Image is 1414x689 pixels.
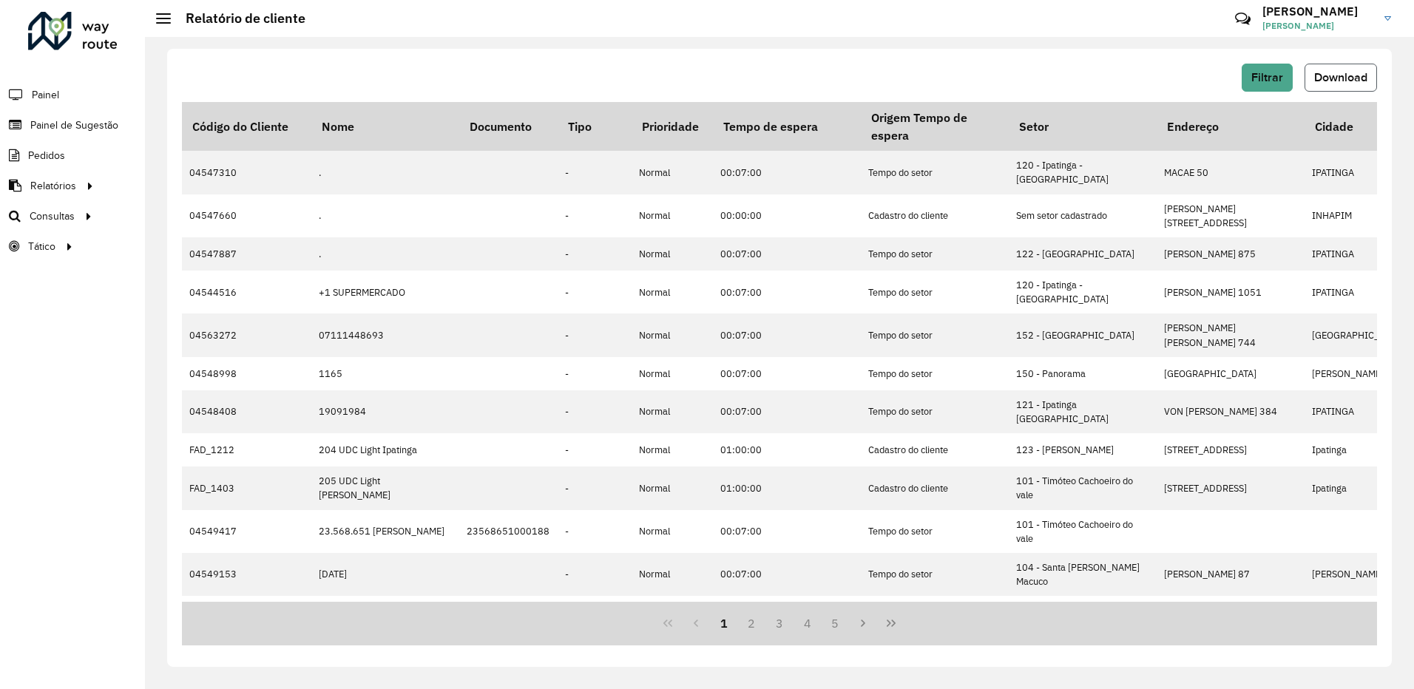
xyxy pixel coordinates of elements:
th: Origem Tempo de espera [861,102,1009,151]
td: 04548998 [182,357,311,390]
td: Normal [632,596,713,629]
td: 04547310 [182,151,311,194]
td: 04563272 [182,313,311,356]
td: 120 - Ipatinga - [GEOGRAPHIC_DATA] [1009,271,1157,313]
button: 4 [794,609,822,637]
span: Pedidos [28,148,65,163]
td: Cadastro do cliente [861,466,1009,509]
td: Normal [632,553,713,596]
td: 07111448693 [311,313,459,356]
td: Normal [632,390,713,433]
td: Tempo do setor [861,237,1009,271]
td: 123 - [PERSON_NAME] [1009,433,1157,466]
h3: [PERSON_NAME] [1262,4,1373,18]
span: Filtrar [1251,71,1283,84]
td: - [558,510,632,553]
td: [PERSON_NAME] 1051 [1157,271,1305,313]
td: Tempo do setor [861,271,1009,313]
td: 151 - Ipatinga - Caravelas [1009,596,1157,629]
td: [PERSON_NAME] [PERSON_NAME] 744 [1157,313,1305,356]
td: - [558,390,632,433]
td: 00:00:00 [713,194,861,237]
h2: Relatório de cliente [171,10,305,27]
td: 04547660 [182,194,311,237]
td: Normal [632,237,713,271]
th: Nome [311,102,459,151]
td: FAD_1403 [182,466,311,509]
span: Tático [28,239,55,254]
td: 121 - Ipatinga [GEOGRAPHIC_DATA] [1009,390,1157,433]
td: Tempo do setor [861,151,1009,194]
td: Sem setor cadastrado [1009,194,1157,237]
td: 04548408 [182,390,311,433]
td: - [558,194,632,237]
td: 19091984 [311,390,459,433]
td: Normal [632,466,713,509]
td: 04544516 [182,271,311,313]
td: - [558,271,632,313]
td: Normal [632,194,713,237]
td: 00:07:00 [713,510,861,553]
td: Normal [632,151,713,194]
td: [PERSON_NAME] 87 [1157,553,1305,596]
td: Normal [632,271,713,313]
td: Normal [632,433,713,466]
td: - [558,313,632,356]
td: 101 - Timóteo Cachoeiro do vale [1009,510,1157,553]
td: 00:07:00 [713,553,861,596]
td: 00:07:00 [713,237,861,271]
a: Contato Rápido [1227,3,1259,35]
td: 04549153 [182,553,311,596]
th: Tempo de espera [713,102,861,151]
td: 01:00:00 [713,466,861,509]
span: [PERSON_NAME] [1262,19,1373,33]
td: 04549417 [182,510,311,553]
td: Cadastro do cliente [861,433,1009,466]
td: 04547887 [182,237,311,271]
button: 3 [765,609,794,637]
td: MACAE 50 [1157,151,1305,194]
td: . [311,237,459,271]
td: 23.568.651 [PERSON_NAME] [311,510,459,553]
span: Painel [32,87,59,103]
td: 23568651000188 [459,510,558,553]
td: - [558,151,632,194]
td: 00:07:00 [713,313,861,356]
td: [GEOGRAPHIC_DATA] [1157,357,1305,390]
td: [STREET_ADDRESS] [1157,466,1305,509]
td: FAD_1212 [182,433,311,466]
td: 04548883 [182,596,311,629]
td: - [558,237,632,271]
button: Download [1305,64,1377,92]
td: 150 - Panorama [1009,357,1157,390]
th: Prioridade [632,102,713,151]
td: Tempo do setor [861,596,1009,629]
button: 5 [822,609,850,637]
td: 00:07:00 [713,390,861,433]
td: - [558,433,632,466]
td: Tempo do setor [861,510,1009,553]
td: 104 - Santa [PERSON_NAME] Macuco [1009,553,1157,596]
td: Tempo do setor [861,390,1009,433]
th: Setor [1009,102,1157,151]
td: 122 - [GEOGRAPHIC_DATA] [1009,237,1157,271]
td: 205 UDC Light [PERSON_NAME] [311,466,459,509]
td: Normal [632,313,713,356]
td: 152 - [GEOGRAPHIC_DATA] [1009,313,1157,356]
td: Cadastro do cliente [861,194,1009,237]
td: - [558,357,632,390]
span: Relatórios [30,178,76,194]
td: 1165 [311,357,459,390]
td: 01:00:00 [713,433,861,466]
td: 00:07:00 [713,151,861,194]
td: 00:07:00 [713,596,861,629]
td: - [558,466,632,509]
td: 204 UDC Light Ipatinga [311,433,459,466]
span: Painel de Sugestão [30,118,118,133]
td: 120 - Ipatinga - [GEOGRAPHIC_DATA] [1009,151,1157,194]
td: Tempo do setor [861,553,1009,596]
td: Tempo do setor [861,357,1009,390]
td: . [311,194,459,237]
button: Next Page [849,609,877,637]
td: [PERSON_NAME][STREET_ADDRESS] [1157,194,1305,237]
